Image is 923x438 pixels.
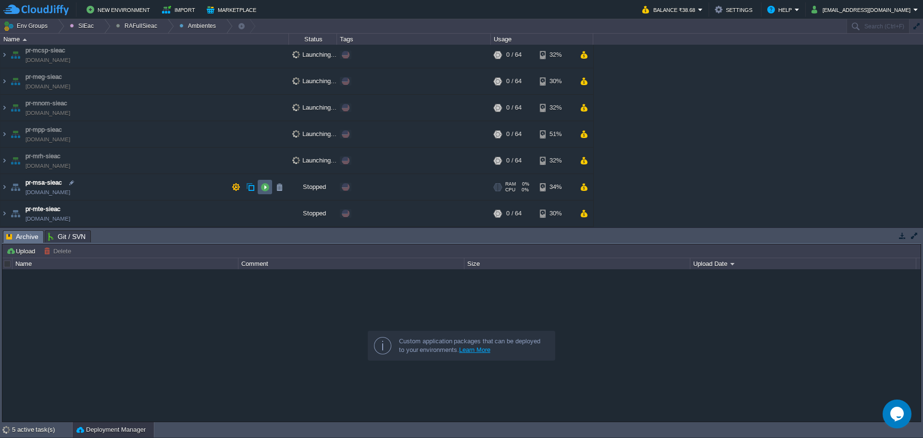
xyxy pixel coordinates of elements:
a: [DOMAIN_NAME] [25,161,70,171]
button: Delete [44,247,74,255]
div: Stopped [289,174,337,200]
span: 0% [519,187,529,193]
span: Launching... [292,51,337,58]
img: AMDAwAAAACH5BAEAAAAALAAAAAABAAEAAAICRAEAOw== [0,200,8,226]
img: AMDAwAAAACH5BAEAAAAALAAAAAABAAEAAAICRAEAOw== [9,200,22,226]
div: 0 / 64 [506,121,522,147]
span: Launching... [292,104,337,111]
a: pr-meg-sieac [25,72,62,82]
div: Name [13,258,238,269]
div: Upload Date [691,258,916,269]
a: pr-mrh-sieac [25,151,61,161]
div: 51% [540,121,571,147]
a: pr-msa-sieac [25,178,62,188]
button: Help [767,4,795,15]
button: Import [162,4,198,15]
button: New Environment [87,4,153,15]
img: AMDAwAAAACH5BAEAAAAALAAAAAABAAEAAAICRAEAOw== [9,121,22,147]
div: 30% [540,68,571,94]
img: AMDAwAAAACH5BAEAAAAALAAAAAABAAEAAAICRAEAOw== [9,68,22,94]
img: CloudJiffy [3,4,69,16]
button: Balance ₹38.68 [642,4,698,15]
img: AMDAwAAAACH5BAEAAAAALAAAAAABAAEAAAICRAEAOw== [0,42,8,68]
img: AMDAwAAAACH5BAEAAAAALAAAAAABAAEAAAICRAEAOw== [0,174,8,200]
div: 0 / 64 [506,42,522,68]
button: Settings [715,4,755,15]
a: pr-mpp-sieac [25,125,62,135]
button: Env Groups [3,19,51,33]
span: 0% [520,181,529,187]
img: AMDAwAAAACH5BAEAAAAALAAAAAABAAEAAAICRAEAOw== [23,38,27,41]
div: Tags [337,34,490,45]
button: SIEac [70,19,97,33]
div: Status [289,34,337,45]
div: 0 / 64 [506,200,522,226]
div: 0 / 64 [506,148,522,174]
div: 0 / 64 [506,95,522,121]
span: CPU [505,187,515,193]
div: Comment [239,258,464,269]
button: Marketplace [207,4,259,15]
div: 30% [540,200,571,226]
div: 34% [540,174,571,200]
button: Upload [6,247,38,255]
a: pr-mnom-sieac [25,99,67,108]
img: AMDAwAAAACH5BAEAAAAALAAAAAABAAEAAAICRAEAOw== [0,121,8,147]
div: 5 active task(s) [12,422,72,438]
button: Ambientes [179,19,219,33]
button: [EMAIL_ADDRESS][DOMAIN_NAME] [811,4,913,15]
a: [DOMAIN_NAME] [25,108,70,118]
span: Archive [6,231,38,243]
div: 32% [540,148,571,174]
a: pr-mcsp-sieac [25,46,65,55]
iframe: chat widget [883,400,913,428]
div: Name [1,34,288,45]
button: Deployment Manager [76,425,146,435]
span: Launching... [292,157,337,164]
img: AMDAwAAAACH5BAEAAAAALAAAAAABAAEAAAICRAEAOw== [9,174,22,200]
a: [DOMAIN_NAME] [25,214,70,224]
img: AMDAwAAAACH5BAEAAAAALAAAAAABAAEAAAICRAEAOw== [0,68,8,94]
img: AMDAwAAAACH5BAEAAAAALAAAAAABAAEAAAICRAEAOw== [0,95,8,121]
div: Custom application packages that can be deployed to your environments. [399,337,547,354]
img: AMDAwAAAACH5BAEAAAAALAAAAAABAAEAAAICRAEAOw== [9,95,22,121]
a: pr-mte-sieac [25,204,61,214]
a: Learn More [459,346,490,353]
img: AMDAwAAAACH5BAEAAAAALAAAAAABAAEAAAICRAEAOw== [9,148,22,174]
a: [DOMAIN_NAME] [25,82,70,91]
div: Stopped [289,200,337,226]
span: RAM [505,181,516,187]
span: Launching... [292,130,337,138]
div: Usage [491,34,593,45]
a: [DOMAIN_NAME] [25,135,70,144]
span: Launching... [292,77,337,85]
button: RAFullSieac [116,19,161,33]
img: AMDAwAAAACH5BAEAAAAALAAAAAABAAEAAAICRAEAOw== [9,42,22,68]
span: Git / SVN [48,231,86,242]
div: 32% [540,42,571,68]
a: [DOMAIN_NAME] [25,55,70,65]
div: Size [465,258,690,269]
div: 32% [540,95,571,121]
img: AMDAwAAAACH5BAEAAAAALAAAAAABAAEAAAICRAEAOw== [0,148,8,174]
a: [DOMAIN_NAME] [25,188,70,197]
div: 0 / 64 [506,68,522,94]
